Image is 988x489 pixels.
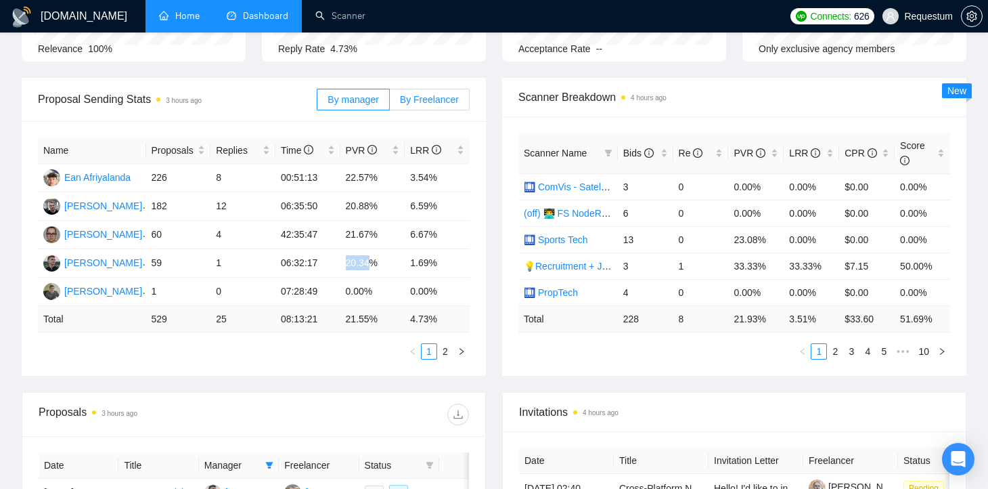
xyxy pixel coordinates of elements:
[811,148,820,158] span: info-circle
[673,279,729,305] td: 0
[278,43,325,54] span: Reply Rate
[709,448,803,474] th: Invitation Letter
[843,343,859,360] li: 3
[304,145,313,154] span: info-circle
[43,228,142,239] a: IK[PERSON_NAME]
[210,221,275,249] td: 4
[64,170,131,185] div: Ean Afriyalanda
[365,458,420,473] span: Status
[811,344,826,359] a: 1
[868,148,877,158] span: info-circle
[784,253,839,279] td: 33.33%
[892,343,914,360] span: •••
[900,156,910,165] span: info-circle
[895,253,950,279] td: 50.00%
[43,257,142,268] a: AS[PERSON_NAME]
[422,344,436,359] a: 1
[275,306,340,333] td: 08:13:21
[900,140,925,166] span: Score
[962,11,982,22] span: setting
[914,343,934,360] li: 10
[38,91,317,108] span: Proposal Sending Stats
[673,200,729,226] td: 0
[839,253,895,279] td: $7.15
[405,221,470,249] td: 6.67%
[895,226,950,253] td: 0.00%
[876,343,892,360] li: 5
[673,253,729,279] td: 1
[38,43,83,54] span: Relevance
[210,278,275,306] td: 0
[43,226,60,243] img: IK
[673,173,729,200] td: 0
[346,145,378,156] span: PVR
[519,448,614,474] th: Date
[118,452,198,479] th: Title
[448,409,468,420] span: download
[102,410,137,417] time: 3 hours ago
[421,343,437,360] li: 1
[405,192,470,221] td: 6.59%
[146,137,211,164] th: Proposals
[423,455,436,475] span: filter
[784,226,839,253] td: 0.00%
[405,343,421,360] li: Previous Page
[673,305,729,332] td: 8
[789,148,820,158] span: LRR
[43,285,142,296] a: AK[PERSON_NAME]
[524,261,677,272] a: 💡Recruitment + Job platform UI/UX
[839,200,895,226] td: $0.00
[518,305,618,332] td: Total
[64,255,142,270] div: [PERSON_NAME]
[886,12,895,21] span: user
[457,347,466,356] span: right
[432,145,441,154] span: info-circle
[152,143,196,158] span: Proposals
[437,343,453,360] li: 2
[367,145,377,154] span: info-circle
[602,143,615,163] span: filter
[860,344,875,359] a: 4
[845,148,876,158] span: CPR
[839,226,895,253] td: $0.00
[38,137,146,164] th: Name
[210,249,275,278] td: 1
[784,200,839,226] td: 0.00%
[803,448,898,474] th: Freelancer
[64,198,142,213] div: [PERSON_NAME]
[275,278,340,306] td: 07:28:49
[409,347,417,356] span: left
[146,192,211,221] td: 182
[784,279,839,305] td: 0.00%
[328,94,378,105] span: By manager
[146,221,211,249] td: 60
[210,306,275,333] td: 25
[524,234,588,245] a: 🛄 Sports Tech
[64,227,142,242] div: [PERSON_NAME]
[839,173,895,200] td: $0.00
[405,278,470,306] td: 0.00%
[146,306,211,333] td: 529
[693,148,702,158] span: info-circle
[839,279,895,305] td: $0.00
[596,43,602,54] span: --
[405,343,421,360] button: left
[839,305,895,332] td: $ 33.60
[618,279,673,305] td: 4
[895,200,950,226] td: 0.00%
[210,164,275,192] td: 8
[942,443,974,475] div: Open Intercom Messenger
[210,192,275,221] td: 12
[453,343,470,360] li: Next Page
[728,226,784,253] td: 23.08%
[340,278,405,306] td: 0.00%
[330,43,357,54] span: 4.73%
[447,404,469,425] button: download
[340,164,405,192] td: 22.57%
[204,458,260,473] span: Manager
[340,249,405,278] td: 20.34%
[961,11,983,22] a: setting
[844,344,859,359] a: 3
[728,279,784,305] td: 0.00%
[340,192,405,221] td: 20.88%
